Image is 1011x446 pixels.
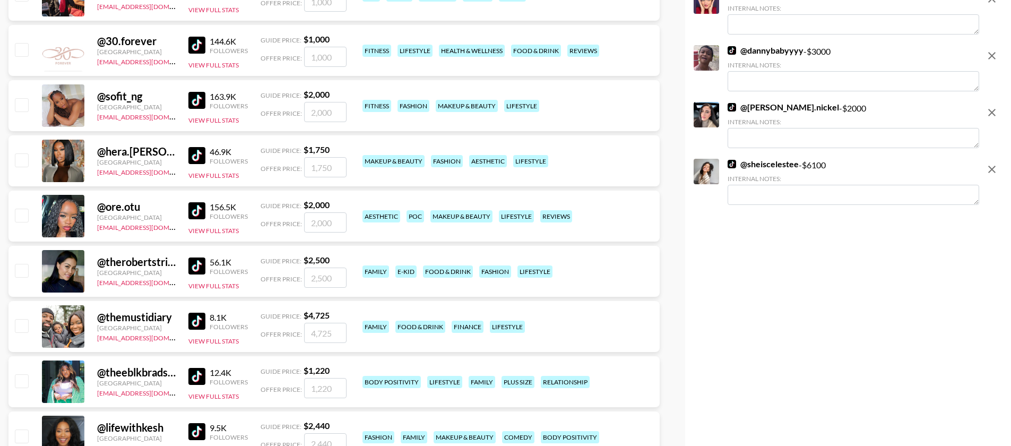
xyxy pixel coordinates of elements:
strong: $ 4,725 [304,310,330,320]
div: lifestyle [490,321,525,333]
span: Guide Price: [261,367,301,375]
div: @ sofit_ng [97,90,176,103]
div: health & wellness [439,45,505,57]
div: Internal Notes: [728,61,979,69]
div: Followers [210,268,248,276]
button: View Full Stats [188,227,239,235]
div: aesthetic [469,155,507,167]
div: reviews [567,45,599,57]
span: Offer Price: [261,330,302,338]
span: Offer Price: [261,54,302,62]
div: relationship [541,376,590,388]
div: comedy [502,431,534,443]
span: Guide Price: [261,257,301,265]
span: Offer Price: [261,385,302,393]
input: 1,000 [304,47,347,67]
div: @ theeblkbradshaw [97,366,176,379]
div: lifestyle [517,265,552,278]
strong: $ 1,750 [304,144,330,155]
div: 156.5K [210,202,248,212]
div: Followers [210,323,248,331]
div: [GEOGRAPHIC_DATA] [97,158,176,166]
div: body positivity [541,431,599,443]
a: @[PERSON_NAME].nickel [728,102,839,113]
div: lifestyle [427,376,462,388]
div: fitness [362,100,391,112]
div: fitness [362,45,391,57]
div: Internal Notes: [728,4,979,12]
strong: $ 2,500 [304,255,330,265]
button: remove [981,102,1003,123]
div: fashion [362,431,394,443]
img: TikTok [188,147,205,164]
div: makeup & beauty [436,100,498,112]
img: TikTok [188,37,205,54]
div: @ therobertstribe [97,255,176,269]
div: family [362,265,389,278]
div: 144.6K [210,36,248,47]
div: - $ 6100 [728,159,979,205]
img: TikTok [188,423,205,440]
div: makeup & beauty [434,431,496,443]
div: Followers [210,433,248,441]
div: e-kid [395,265,417,278]
img: TikTok [188,368,205,385]
div: @ themustidiary [97,311,176,324]
div: @ ore.otu [97,200,176,213]
input: 2,500 [304,268,347,288]
div: [GEOGRAPHIC_DATA] [97,379,176,387]
div: Followers [210,102,248,110]
input: 2,000 [304,212,347,233]
input: 4,725 [304,323,347,343]
div: makeup & beauty [362,155,425,167]
div: plus size [502,376,534,388]
div: 9.5K [210,423,248,433]
div: @ hera.[PERSON_NAME] [97,145,176,158]
a: @dannybabyyyy [728,45,803,56]
div: 8.1K [210,312,248,323]
a: [EMAIL_ADDRESS][DOMAIN_NAME] [97,277,204,287]
div: Followers [210,47,248,55]
span: Guide Price: [261,423,301,431]
span: Offer Price: [261,165,302,173]
div: Followers [210,157,248,165]
span: Guide Price: [261,91,301,99]
div: - $ 2000 [728,102,979,148]
span: Offer Price: [261,220,302,228]
button: View Full Stats [188,282,239,290]
a: [EMAIL_ADDRESS][DOMAIN_NAME] [97,56,204,66]
div: Followers [210,378,248,386]
div: family [401,431,427,443]
img: TikTok [188,92,205,109]
button: View Full Stats [188,116,239,124]
span: Offer Price: [261,109,302,117]
a: [EMAIL_ADDRESS][DOMAIN_NAME] [97,387,204,397]
div: [GEOGRAPHIC_DATA] [97,48,176,56]
img: TikTok [188,313,205,330]
img: TikTok [728,46,736,55]
a: [EMAIL_ADDRESS][DOMAIN_NAME] [97,332,204,342]
button: remove [981,45,1003,66]
strong: $ 2,440 [304,421,330,431]
img: TikTok [728,160,736,168]
img: TikTok [728,103,736,111]
div: fashion [398,100,429,112]
div: [GEOGRAPHIC_DATA] [97,213,176,221]
div: body positivity [362,376,421,388]
a: @sheiscelestee [728,159,799,169]
div: lifestyle [499,210,534,222]
input: 1,750 [304,157,347,177]
div: makeup & beauty [430,210,492,222]
div: food & drink [395,321,445,333]
div: aesthetic [362,210,400,222]
div: reviews [540,210,572,222]
strong: $ 2,000 [304,89,330,99]
input: 2,000 [304,102,347,122]
button: View Full Stats [188,6,239,14]
a: [EMAIL_ADDRESS][DOMAIN_NAME] [97,221,204,231]
div: food & drink [423,265,473,278]
div: lifestyle [513,155,548,167]
span: Guide Price: [261,312,301,320]
button: View Full Stats [188,171,239,179]
div: family [469,376,495,388]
